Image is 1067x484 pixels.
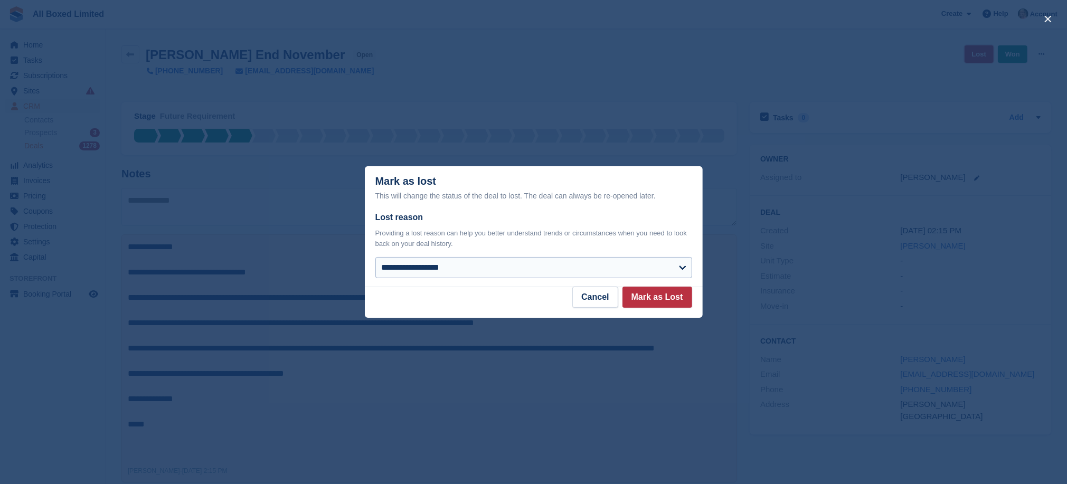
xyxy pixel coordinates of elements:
div: This will change the status of the deal to lost. The deal can always be re-opened later. [375,189,692,202]
div: Mark as lost [375,175,692,202]
button: Cancel [572,287,618,308]
button: close [1040,11,1056,27]
p: Providing a lost reason can help you better understand trends or circumstances when you need to l... [375,228,692,249]
button: Mark as Lost [622,287,692,308]
label: Lost reason [375,211,692,224]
